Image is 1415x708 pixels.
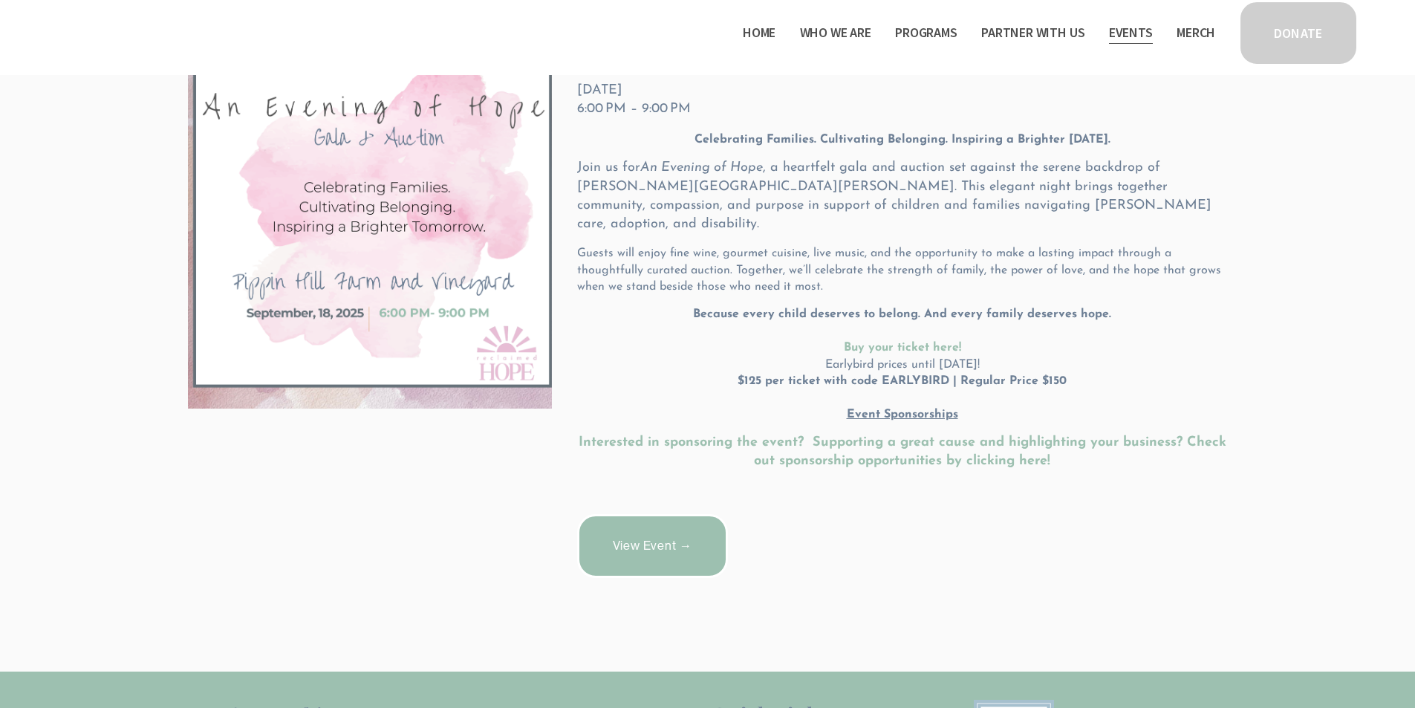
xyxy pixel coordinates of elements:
[800,22,871,44] span: Who We Are
[693,308,1111,320] strong: Because every child deserves to belong. And every family deserves hope.
[577,245,1228,295] p: Guests will enjoy fine wine, gourmet cuisine, live music, and the opportunity to make a lasting i...
[577,159,1228,234] p: Join us for , a heartfelt gala and auction set against the serene backdrop of [PERSON_NAME][GEOGR...
[577,514,728,578] a: View Event →
[642,103,691,116] time: 9:00 PM
[895,22,957,44] span: Programs
[579,436,1231,468] a: Interested in sponsoring the event? Supporting a great cause and highlighting your business? Chec...
[1177,21,1215,45] a: Merch
[844,342,961,354] a: Buy your ticket here!
[743,21,775,45] a: Home
[1109,21,1153,45] a: Events
[738,375,1067,387] strong: $125 per ticket with code EARLYBIRD | Regular Price $150
[847,409,958,420] u: Event Sponsorships
[981,21,1084,45] a: folder dropdown
[695,134,1110,146] strong: Celebrating Families. Cultivating Belonging. Inspiring a Brighter [DATE].
[895,21,957,45] a: folder dropdown
[577,306,1228,423] p: Earlybird prices until [DATE]!
[640,161,763,175] em: An Evening of Hope
[577,103,626,116] time: 6:00 PM
[188,44,552,409] img: An Evening of Hope
[800,21,871,45] a: folder dropdown
[981,22,1084,44] span: Partner With Us
[577,84,622,97] time: [DATE]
